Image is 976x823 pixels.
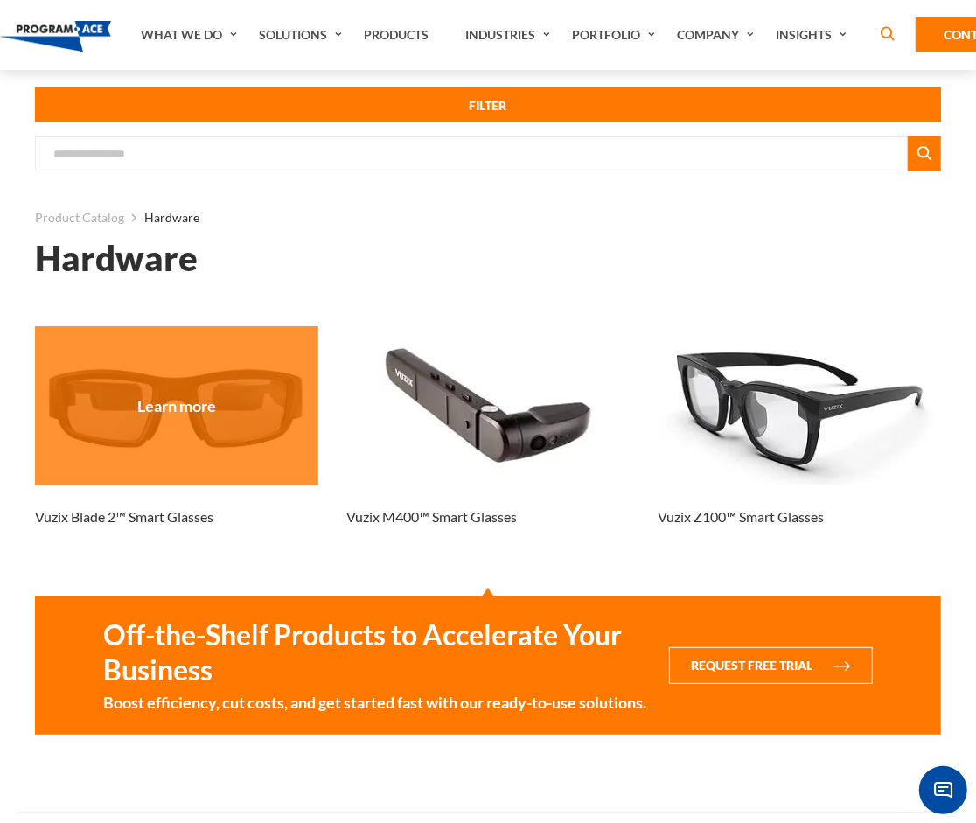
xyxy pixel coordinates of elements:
[346,326,630,554] a: Thumbnail - Vuzix M400™ Smart Glasses Vuzix M400™ Smart Glasses
[35,243,198,274] h1: Hardware
[658,506,824,527] h3: Vuzix Z100™ Smart Glasses
[103,617,648,687] strong: Off-the-Shelf Products to Accelerate Your Business
[103,691,648,714] small: Boost efficiency, cut costs, and get started fast with our ready-to-use solutions.
[35,506,213,527] h3: Vuzix Blade 2™ Smart Glasses
[919,766,967,814] span: Chat Widget
[124,206,199,229] li: Hardware
[35,206,124,229] a: Product Catalog
[35,87,941,122] button: FILTER
[35,326,318,554] a: Thumbnail - Vuzix Blade 2™ Smart Glasses Vuzix Blade 2™ Smart Glasses
[669,647,873,684] button: Request Free Trial
[35,206,941,229] nav: breadcrumb
[658,326,941,554] a: Thumbnail - Vuzix Z100™ Smart Glasses Vuzix Z100™ Smart Glasses
[346,506,517,527] h3: Vuzix M400™ Smart Glasses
